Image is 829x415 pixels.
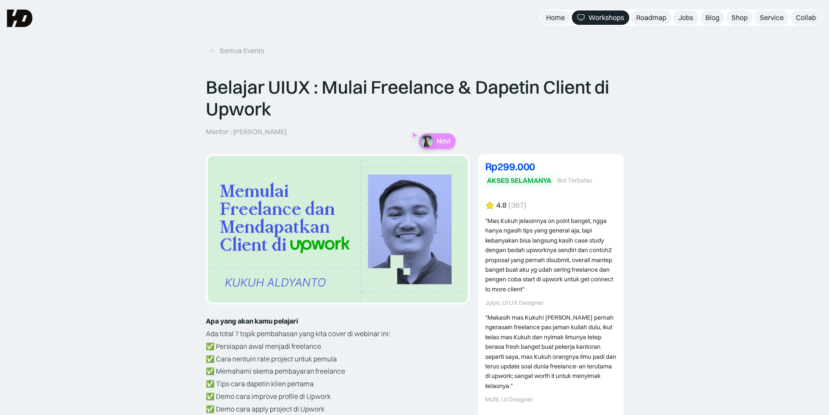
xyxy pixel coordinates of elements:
[220,46,264,55] div: Semua Events
[485,216,617,294] div: "Mas Kukuh jelasinnya on point banget, ngga hanya ngasih tips yang general aja, tapi kebanyakan b...
[487,176,551,185] div: AKSES SELAMANYA
[206,76,624,120] p: Belajar UIUX : Mulai Freelance & Dapetin Client di Upwork
[755,10,789,25] a: Service
[636,13,666,22] div: Roadmap
[700,10,725,25] a: Blog
[760,13,784,22] div: Service
[705,13,719,22] div: Blog
[496,201,507,210] div: 4.8
[485,396,617,403] div: Mufti, UI Designer
[436,137,450,145] p: Novi
[796,13,816,22] div: Collab
[673,10,698,25] a: Jobs
[541,10,570,25] a: Home
[631,10,671,25] a: Roadmap
[572,10,629,25] a: Workshops
[206,44,268,58] a: Semua Events
[678,13,693,22] div: Jobs
[588,13,624,22] div: Workshops
[508,201,527,210] div: (367)
[732,13,748,22] div: Shop
[206,317,298,325] strong: Apa yang akan kamu pelajari
[726,10,753,25] a: Shop
[485,299,617,307] div: Julyo, UI UX Designer
[791,10,821,25] a: Collab
[485,313,617,391] div: "Makasih mas Kukuh! [PERSON_NAME] pernah ngerasain freelance pas jaman kuliah dulu, ikut kelas ma...
[206,127,287,136] p: Mentor : [PERSON_NAME]
[206,327,470,340] p: Ada total 7 topik pembahasan yang kita cover di webinar ini:
[546,13,565,22] div: Home
[485,161,617,172] div: Rp299.000
[557,177,592,184] div: Slot Terbatas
